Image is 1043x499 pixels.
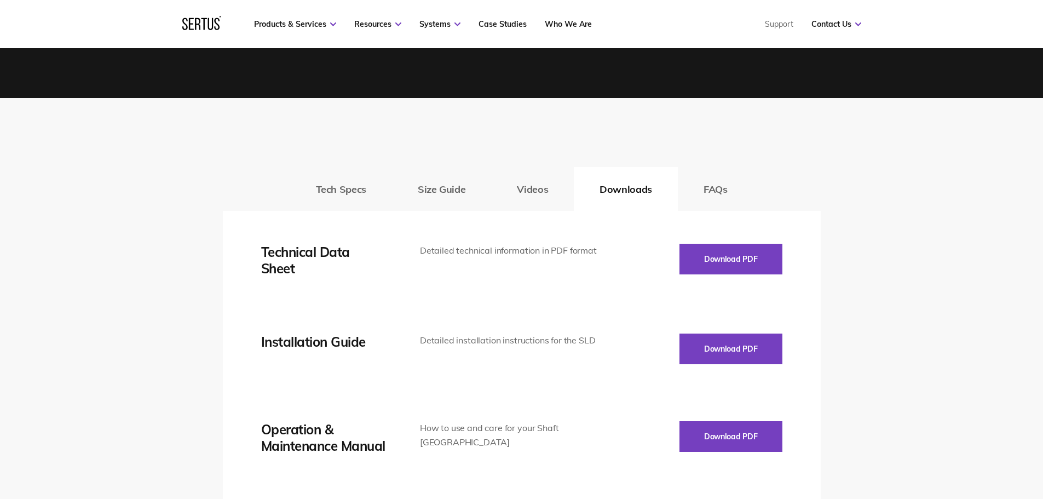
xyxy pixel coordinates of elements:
button: Download PDF [679,421,782,452]
button: Size Guide [392,167,491,211]
button: FAQs [678,167,753,211]
a: Support [765,19,793,29]
button: Download PDF [679,244,782,274]
div: Installation Guide [261,334,387,350]
button: Videos [491,167,574,211]
div: Detailed technical information in PDF format [420,244,601,258]
div: Detailed installation instructions for the SLD [420,334,601,348]
a: Resources [354,19,401,29]
a: Contact Us [811,19,861,29]
button: Download PDF [679,334,782,364]
a: Products & Services [254,19,336,29]
iframe: Chat Widget [846,372,1043,499]
a: Who We Are [545,19,592,29]
a: Systems [419,19,460,29]
button: Tech Specs [290,167,392,211]
div: Operation & Maintenance Manual [261,421,387,454]
div: Technical Data Sheet [261,244,387,277]
a: Case Studies [479,19,527,29]
div: How to use and care for your Shaft [GEOGRAPHIC_DATA] [420,421,601,449]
